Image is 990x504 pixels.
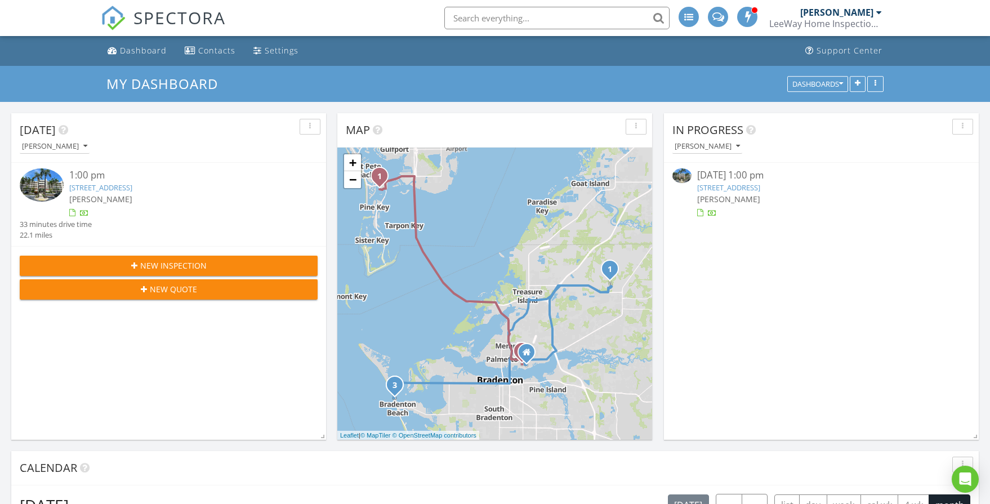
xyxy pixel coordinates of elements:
[106,74,228,93] a: My Dashboard
[20,219,92,230] div: 33 minutes drive time
[101,6,126,30] img: The Best Home Inspection Software - Spectora
[198,45,235,56] div: Contacts
[249,41,303,61] a: Settings
[69,182,132,193] a: [STREET_ADDRESS]
[672,122,743,137] span: In Progress
[672,139,742,154] button: [PERSON_NAME]
[20,256,318,276] button: New Inspection
[103,41,171,61] a: Dashboard
[817,45,882,56] div: Support Center
[344,154,361,171] a: Zoom in
[444,7,670,29] input: Search everything...
[377,173,382,181] i: 1
[340,432,359,439] a: Leaflet
[20,168,318,240] a: 1:00 pm [STREET_ADDRESS] [PERSON_NAME] 33 minutes drive time 22.1 miles
[801,41,887,61] a: Support Center
[337,431,479,440] div: |
[20,230,92,240] div: 22.1 miles
[101,15,226,39] a: SPECTORA
[180,41,240,61] a: Contacts
[150,283,197,295] span: New Quote
[69,194,132,204] span: [PERSON_NAME]
[120,45,167,56] div: Dashboard
[675,142,740,150] div: [PERSON_NAME]
[672,168,692,183] img: 9353855%2Fcover_photos%2FDUR6qWNcYmELbkWa1iR7%2Fsmall.jpg
[952,466,979,493] div: Open Intercom Messenger
[69,168,293,182] div: 1:00 pm
[527,352,533,359] div: 2117 5th Street E., Palmetto FL 34221
[344,171,361,188] a: Zoom out
[20,168,64,202] img: 9353855%2Fcover_photos%2FDUR6qWNcYmELbkWa1iR7%2Fsmall.jpg
[697,168,946,182] div: [DATE] 1:00 pm
[787,76,848,92] button: Dashboards
[360,432,391,439] a: © MapTiler
[800,7,873,18] div: [PERSON_NAME]
[697,194,760,204] span: [PERSON_NAME]
[697,182,760,193] a: [STREET_ADDRESS]
[20,139,90,154] button: [PERSON_NAME]
[20,279,318,300] button: New Quote
[769,18,882,29] div: LeeWay Home Inspection LLC
[140,260,207,271] span: New Inspection
[393,432,476,439] a: © OpenStreetMap contributors
[672,168,970,218] a: [DATE] 1:00 pm [STREET_ADDRESS] [PERSON_NAME]
[608,266,612,274] i: 1
[133,6,226,29] span: SPECTORA
[265,45,298,56] div: Settings
[395,385,402,391] div: 2309 Avenue C 200, Holmes Beach, FL 34217
[380,176,386,182] div: 6083 Bahia Del Mar Cir 359, St. Petersburg, FL 33715
[22,142,87,150] div: [PERSON_NAME]
[610,269,617,275] div: 10320 Cross River Trl, Duette, FL 34219
[346,122,370,137] span: Map
[393,382,397,390] i: 3
[20,460,77,475] span: Calendar
[792,80,843,88] div: Dashboards
[20,122,56,137] span: [DATE]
